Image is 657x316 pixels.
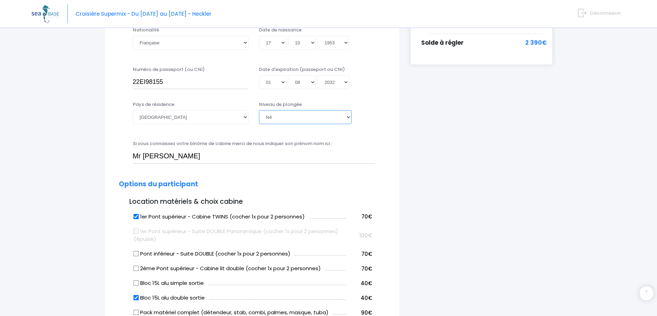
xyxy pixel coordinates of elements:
[590,10,621,16] span: Déconnexion
[134,250,290,258] label: Pont inférieur - Suite DOUBLE (cocher 1x pour 2 personnes)
[133,310,139,315] input: Pack matériel complet (détendeur, stab, combi, palmes, masque, tuba)
[361,280,372,287] span: 40€
[359,232,372,239] span: 100€
[133,66,205,73] label: Numéro de passeport (ou CNI)
[259,66,345,73] label: Date d'expiration (passeport ou CNI)
[259,27,302,34] label: Date de naissance
[259,101,302,108] label: Niveau de plongée
[119,198,385,206] h3: Location matériels & choix cabine
[361,213,372,220] span: 70€
[75,10,211,17] span: Croisière Supermix - Du [DATE] au [DATE] - Heckler
[119,180,385,188] h2: Options du participant
[134,294,205,302] label: Bloc 15L alu double sortie
[133,295,139,301] input: Bloc 15L alu double sortie
[133,101,174,108] label: Pays de résidence
[361,294,372,302] span: 40€
[361,265,372,272] span: 70€
[421,38,464,47] span: Solde à régler
[133,251,139,257] input: Pont inférieur - Suite DOUBLE (cocher 1x pour 2 personnes)
[133,228,139,234] input: 1er Pont supérieur - Suite DOUBLE Panoramique (cocher 1x pour 2 personnes) (épuisé)
[133,27,159,34] label: Nationalité
[133,266,139,271] input: 2ème Pont supérieur - Cabine lit double (cocher 1x pour 2 personnes)
[134,228,346,243] label: 1er Pont supérieur - Suite DOUBLE Panoramique (cocher 1x pour 2 personnes) (épuisé)
[133,214,139,219] input: 1er Pont supérieur - Cabine TWINS (cocher 1x pour 2 personnes)
[361,250,372,258] span: 70€
[134,213,305,221] label: 1er Pont supérieur - Cabine TWINS (cocher 1x pour 2 personnes)
[525,38,547,48] span: 2 390€
[133,140,332,147] label: Si vous connaissez votre binôme de cabine merci de nous indiquer son prénom nom ici :
[134,279,204,287] label: Bloc 15L alu simple sortie
[133,280,139,286] input: Bloc 15L alu simple sortie
[134,265,321,273] label: 2ème Pont supérieur - Cabine lit double (cocher 1x pour 2 personnes)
